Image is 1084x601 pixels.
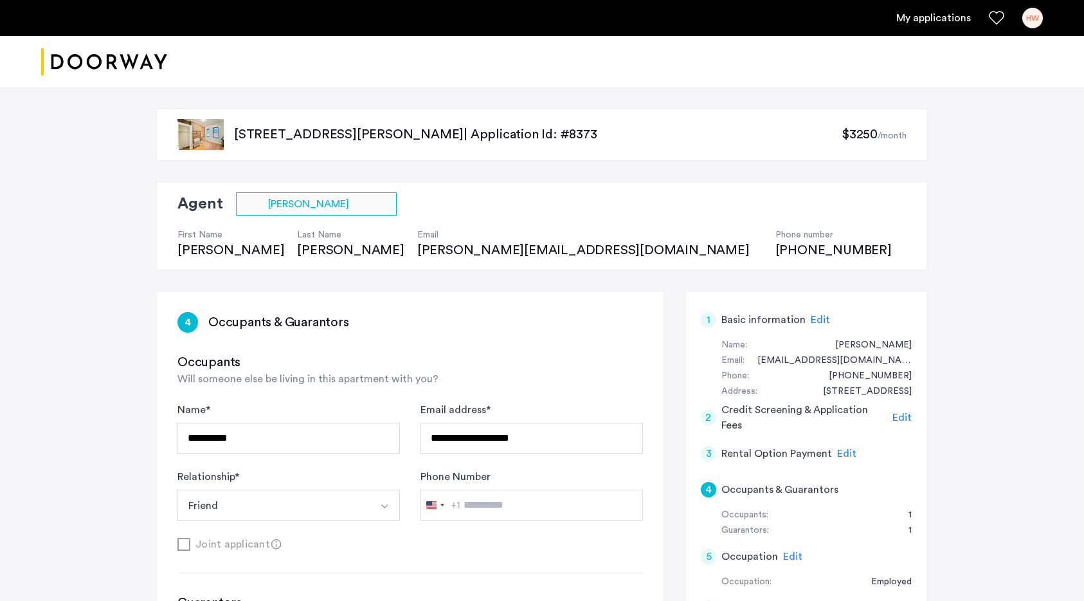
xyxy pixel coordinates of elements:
[701,482,716,497] div: 4
[892,412,912,423] span: Edit
[837,448,856,459] span: Edit
[811,315,830,325] span: Edit
[896,523,912,539] div: 1
[177,192,223,216] h2: Agent
[701,410,716,425] div: 2
[721,523,769,539] div: Guarantors:
[420,469,491,485] label: Phone Number
[417,228,763,241] h4: Email
[41,38,167,86] a: Cazamio logo
[177,490,370,521] button: Select option
[721,575,772,590] div: Occupation:
[234,125,842,143] p: [STREET_ADDRESS][PERSON_NAME] | Application Id: #8373
[208,313,349,331] h3: Occupants & Guarantors
[297,228,404,241] h4: Last Name
[177,353,643,371] h3: Occupants
[858,575,912,590] div: Employed
[701,446,716,461] div: 3
[177,374,438,384] span: Will someone else be living in this apartment with you?
[451,497,460,513] div: +1
[721,446,832,461] h5: Rental Option Payment
[721,384,757,400] div: Address:
[842,128,878,141] span: $3250
[721,402,888,433] h5: Credit Screening & Application Fees
[989,10,1004,26] a: Favorites
[420,402,491,418] label: Email address *
[721,549,778,564] h5: Occupation
[721,369,749,384] div: Phone:
[177,228,284,241] h4: First Name
[701,312,716,328] div: 1
[421,490,460,520] button: Selected country
[177,312,198,333] div: 4
[177,119,224,150] img: apartment
[775,228,892,241] h4: Phone number
[783,551,802,562] span: Edit
[878,131,907,140] sub: /month
[297,241,404,259] div: [PERSON_NAME]
[701,549,716,564] div: 5
[41,38,167,86] img: logo
[721,338,747,353] div: Name:
[379,501,390,512] img: arrow
[810,384,912,400] div: 620 Park Place, #3R
[721,312,806,328] h5: Basic information
[896,10,971,26] a: My application
[177,469,239,485] label: Relationship *
[721,482,838,497] h5: Occupants & Guarantors
[177,402,210,418] label: Name *
[775,241,892,259] div: [PHONE_NUMBER]
[721,353,745,369] div: Email:
[417,241,763,259] div: [PERSON_NAME][EMAIL_ADDRESS][DOMAIN_NAME]
[745,353,912,369] div: weedhenryb@gmail.com
[721,508,768,523] div: Occupants:
[1022,8,1043,28] div: HW
[896,508,912,523] div: 1
[369,490,400,521] button: Select option
[177,241,284,259] div: [PERSON_NAME]
[816,369,912,384] div: +19178550097
[822,338,912,353] div: Henry Weed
